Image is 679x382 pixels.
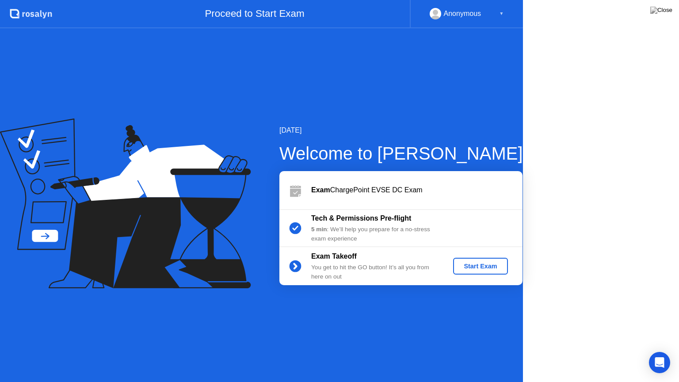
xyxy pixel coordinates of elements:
div: [DATE] [279,125,523,136]
div: ▼ [499,8,504,19]
div: Start Exam [457,263,504,270]
b: Exam [311,186,330,194]
div: ChargePoint EVSE DC Exam [311,185,523,195]
b: 5 min [311,226,327,233]
button: Start Exam [453,258,507,275]
div: You get to hit the GO button! It’s all you from here on out [311,263,439,281]
b: Tech & Permissions Pre-flight [311,214,411,222]
div: : We’ll help you prepare for a no-stress exam experience [311,225,439,243]
b: Exam Takeoff [311,252,357,260]
div: Open Intercom Messenger [649,352,670,373]
div: Anonymous [444,8,481,19]
div: Welcome to [PERSON_NAME] [279,140,523,167]
img: Close [650,7,672,14]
